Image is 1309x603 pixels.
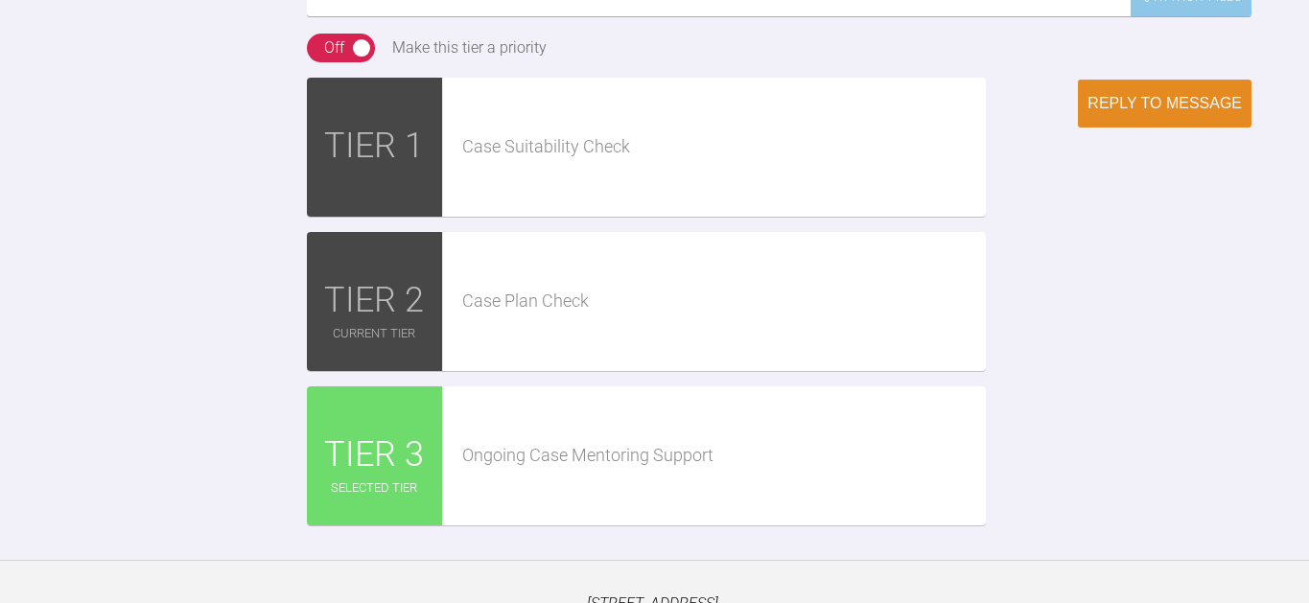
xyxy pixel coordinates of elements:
[462,288,987,315] div: Case Plan Check
[462,133,987,161] div: Case Suitability Check
[324,35,344,60] div: Off
[1087,95,1242,112] div: Reply to Message
[324,119,424,174] span: TIER 1
[324,273,424,329] span: TIER 2
[324,428,424,483] span: TIER 3
[392,35,547,60] div: Make this tier a priority
[462,442,987,470] div: Ongoing Case Mentoring Support
[1078,80,1251,128] button: Reply to Message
